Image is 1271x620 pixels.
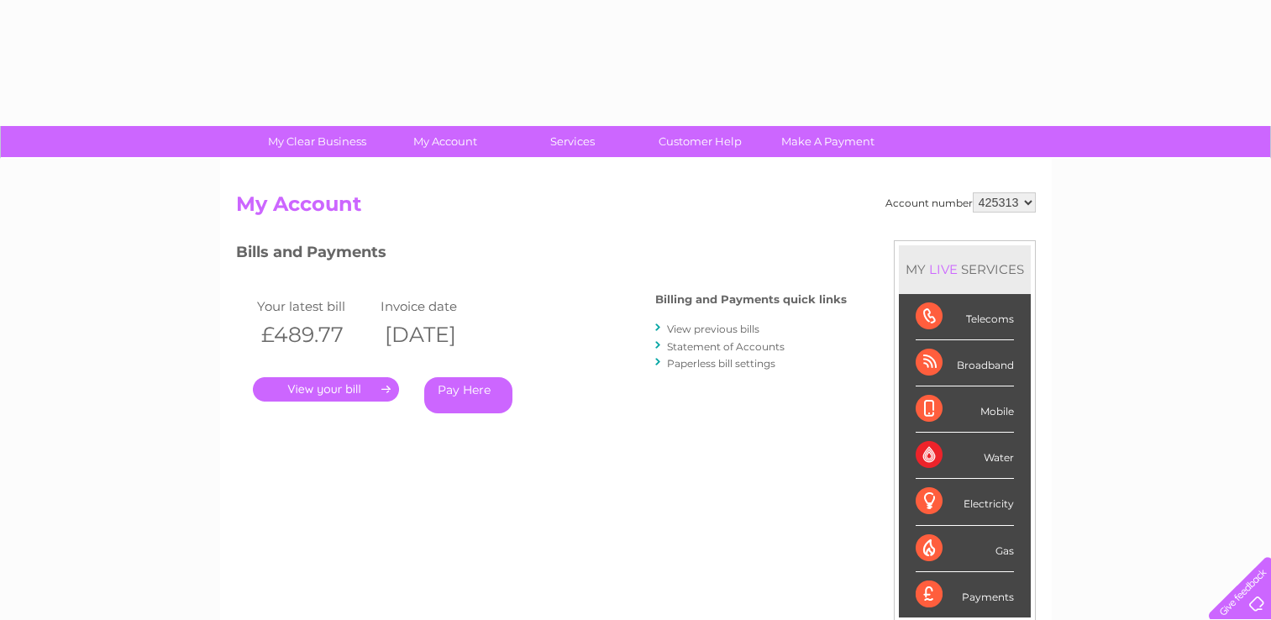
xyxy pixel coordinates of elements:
[916,386,1014,433] div: Mobile
[667,357,775,370] a: Paperless bill settings
[376,295,501,318] td: Invoice date
[253,295,377,318] td: Your latest bill
[376,318,501,352] th: [DATE]
[759,126,897,157] a: Make A Payment
[899,245,1031,293] div: MY SERVICES
[253,377,399,402] a: .
[248,126,386,157] a: My Clear Business
[916,479,1014,525] div: Electricity
[236,192,1036,224] h2: My Account
[655,293,847,306] h4: Billing and Payments quick links
[916,572,1014,617] div: Payments
[424,377,512,413] a: Pay Here
[503,126,642,157] a: Services
[885,192,1036,213] div: Account number
[667,340,785,353] a: Statement of Accounts
[916,294,1014,340] div: Telecoms
[631,126,769,157] a: Customer Help
[667,323,759,335] a: View previous bills
[376,126,514,157] a: My Account
[236,240,847,270] h3: Bills and Payments
[916,526,1014,572] div: Gas
[926,261,961,277] div: LIVE
[916,433,1014,479] div: Water
[916,340,1014,386] div: Broadband
[253,318,377,352] th: £489.77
